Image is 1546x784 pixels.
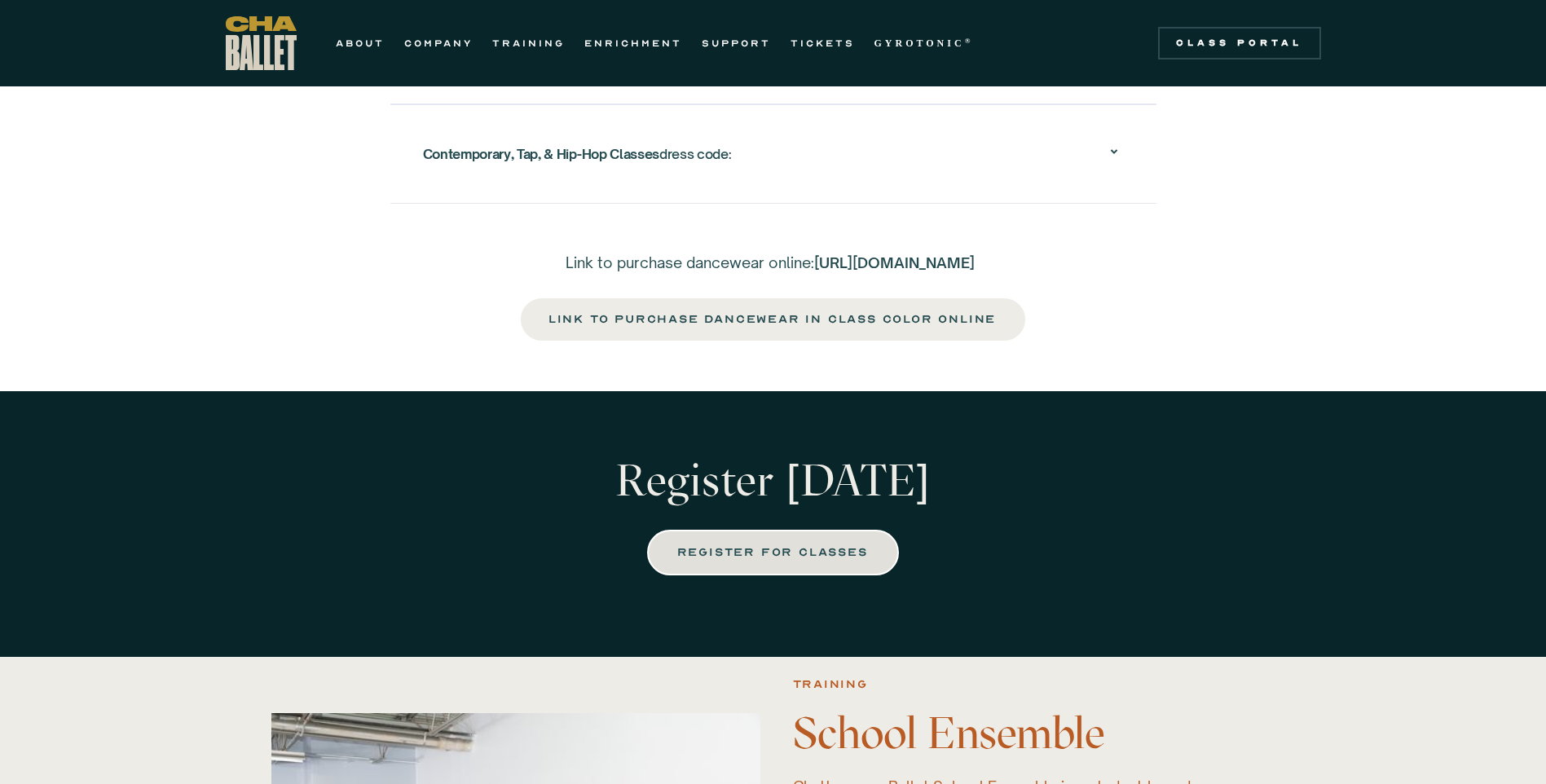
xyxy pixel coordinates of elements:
[702,33,771,53] a: SUPPORT
[584,33,682,53] a: ENRICHMENT
[226,16,297,70] a: home
[793,709,1282,758] h3: School Ensemble
[550,310,997,329] div: link to purchase dancewear in class color online
[647,530,898,575] a: REGISTER FOR CLASSES
[814,253,975,271] a: [URL][DOMAIN_NAME]
[874,33,974,53] a: GYROTONIC®
[404,33,473,53] a: COMPANY
[1158,27,1321,59] a: Class Portal
[874,37,965,49] strong: GYROTONIC
[793,675,868,694] div: Training
[423,146,659,162] strong: Contemporary, Tap, & Hip-Hop Classes
[492,33,565,53] a: TRAINING
[423,128,1124,180] div: Contemporary, Tap, & Hip-Hop Classesdress code:
[519,456,1028,505] p: Register [DATE]
[519,297,1028,342] a: link to purchase dancewear in class color online
[1168,37,1311,50] div: Class Portal
[336,33,385,53] a: ABOUT
[519,253,1028,272] p: Link to purchase dancewear online:
[965,37,974,45] sup: ®
[423,139,732,169] div: dress code:
[678,543,867,562] div: REGISTER FOR CLASSES
[791,33,855,53] a: TICKETS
